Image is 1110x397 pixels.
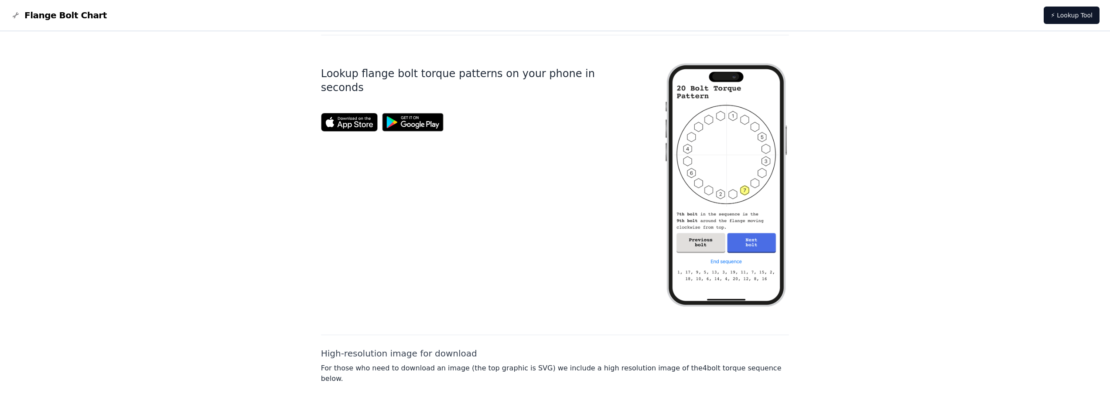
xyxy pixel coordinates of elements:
[321,113,378,132] img: App Store badge for the Flange Bolt Chart app
[10,10,21,20] img: Flange Bolt Chart Logo
[24,9,107,21] span: Flange Bolt Chart
[10,9,107,21] a: Flange Bolt Chart LogoFlange Bolt Chart
[663,49,789,321] img: Flange bolt chart app screenshot
[321,363,789,384] p: For those who need to download an image (the top graphic is SVG) we include a high resolution ima...
[1044,7,1100,24] a: ⚡ Lookup Tool
[378,109,448,136] img: Get it on Google Play
[321,347,789,360] h2: High-resolution image for download
[321,67,636,95] h1: Lookup flange bolt torque patterns on your phone in seconds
